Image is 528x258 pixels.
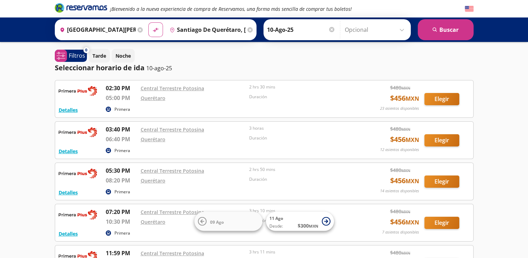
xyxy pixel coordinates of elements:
[59,230,78,237] button: Detalles
[424,134,459,146] button: Elegir
[89,49,110,63] button: Tarde
[390,249,410,256] span: $ 480
[55,2,107,13] i: Brand Logo
[249,135,355,141] p: Duración
[249,84,355,90] p: 2 hrs 30 mins
[390,166,410,174] span: $ 480
[269,215,283,221] span: 11 Ago
[92,52,106,59] p: Tarde
[141,218,165,225] a: Querétaro
[390,134,419,145] span: $ 456
[55,2,107,15] a: Brand Logo
[401,168,410,173] small: MXN
[55,63,144,73] p: Seleccionar horario de ida
[106,176,137,185] p: 08:20 PM
[390,217,419,227] span: $ 456
[390,84,410,91] span: $ 480
[106,135,137,143] p: 06:40 PM
[194,212,262,231] button: 09 Ago
[249,249,355,255] p: 3 hrs 11 mins
[424,217,459,229] button: Elegir
[141,136,165,143] a: Querétaro
[114,189,130,195] p: Primera
[59,189,78,196] button: Detalles
[59,106,78,114] button: Detalles
[57,21,136,38] input: Buscar Origen
[406,177,419,185] small: MXN
[406,95,419,102] small: MXN
[249,166,355,173] p: 2 hrs 50 mins
[141,126,204,133] a: Central Terrestre Potosina
[106,84,137,92] p: 02:30 PM
[59,148,78,155] button: Detalles
[106,125,137,134] p: 03:40 PM
[110,6,352,12] em: ¡Bienvenido a la nueva experiencia de compra de Reservamos, una forma más sencilla de comprar tus...
[114,148,130,154] p: Primera
[249,208,355,214] p: 3 hrs 10 mins
[266,212,334,231] button: 11 AgoDesde:$300MXN
[141,209,204,215] a: Central Terrestre Potosina
[249,94,355,100] p: Duración
[106,249,137,257] p: 11:59 PM
[59,166,97,180] img: RESERVAMOS
[106,208,137,216] p: 07:20 PM
[390,208,410,215] span: $ 480
[345,21,407,38] input: Opcional
[382,229,419,235] p: 7 asientos disponibles
[69,51,85,60] p: Filtros
[116,52,131,59] p: Noche
[59,208,97,222] img: RESERVAMOS
[390,125,410,132] span: $ 480
[465,5,474,13] button: English
[59,84,97,98] img: RESERVAMOS
[380,188,419,194] p: 14 asientos disponibles
[424,175,459,188] button: Elegir
[380,147,419,153] p: 12 asientos disponibles
[401,250,410,256] small: MXN
[401,209,410,214] small: MXN
[167,21,246,38] input: Buscar Destino
[146,64,172,72] p: 10-ago-25
[106,166,137,175] p: 05:30 PM
[401,127,410,132] small: MXN
[298,222,318,229] span: $ 300
[141,85,204,92] a: Central Terrestre Potosina
[106,94,137,102] p: 05:00 PM
[249,176,355,182] p: Duración
[55,50,87,62] button: 0Filtros
[141,95,165,101] a: Querétaro
[141,167,204,174] a: Central Terrestre Potosina
[106,217,137,226] p: 10:30 PM
[114,106,130,113] p: Primera
[418,19,474,40] button: Buscar
[85,47,87,53] span: 0
[406,218,419,226] small: MXN
[59,125,97,139] img: RESERVAMOS
[390,175,419,186] span: $ 456
[267,21,335,38] input: Elegir Fecha
[309,223,318,229] small: MXN
[269,223,283,229] span: Desde:
[401,85,410,91] small: MXN
[249,125,355,131] p: 3 horas
[380,106,419,112] p: 23 asientos disponibles
[141,177,165,184] a: Querétaro
[141,250,204,257] a: Central Terrestre Potosina
[114,230,130,236] p: Primera
[112,49,135,63] button: Noche
[406,136,419,144] small: MXN
[210,219,224,225] span: 09 Ago
[424,93,459,105] button: Elegir
[390,93,419,103] span: $ 456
